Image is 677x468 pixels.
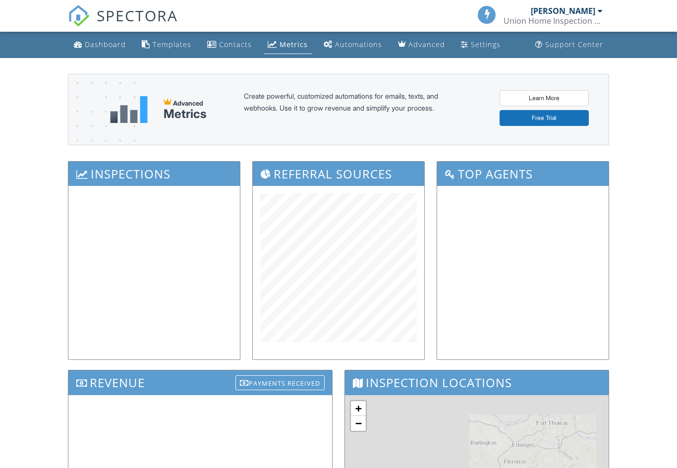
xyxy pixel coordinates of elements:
img: The Best Home Inspection Software - Spectora [68,5,90,27]
a: Dashboard [70,36,130,54]
a: Advanced [394,36,449,54]
a: Metrics [264,36,312,54]
div: [PERSON_NAME] [531,6,595,16]
h3: Inspections [68,162,240,186]
img: advanced-banner-bg-f6ff0eecfa0ee76150a1dea9fec4b49f333892f74bc19f1b897a312d7a1b2ff3.png [68,74,135,184]
div: Templates [153,40,191,49]
img: metrics-aadfce2e17a16c02574e7fc40e4d6b8174baaf19895a402c862ea781aae8ef5b.svg [110,96,148,123]
div: Advanced [408,40,445,49]
div: Union Home Inspection LLC [504,16,603,26]
div: Metrics [164,107,207,121]
div: Payments Received [235,375,325,390]
a: Zoom out [351,416,366,431]
a: Contacts [203,36,256,54]
a: Settings [457,36,505,54]
div: Support Center [545,40,603,49]
a: Templates [138,36,195,54]
div: Automations [335,40,382,49]
div: Create powerful, customized automations for emails, texts, and webhooks. Use it to grow revenue a... [244,90,462,129]
div: Dashboard [85,40,126,49]
span: Advanced [173,99,203,107]
a: Payments Received [235,373,325,389]
h3: Revenue [68,370,332,395]
a: Free Trial [500,110,589,126]
span: SPECTORA [97,5,178,26]
h3: Referral Sources [253,162,424,186]
h3: Inspection Locations [345,370,609,395]
a: Zoom in [351,401,366,416]
div: Contacts [219,40,252,49]
a: Automations (Basic) [320,36,386,54]
h3: Top Agents [437,162,609,186]
a: Learn More [500,90,589,106]
a: Support Center [531,36,607,54]
div: Settings [471,40,501,49]
a: SPECTORA [68,13,178,34]
div: Metrics [280,40,308,49]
